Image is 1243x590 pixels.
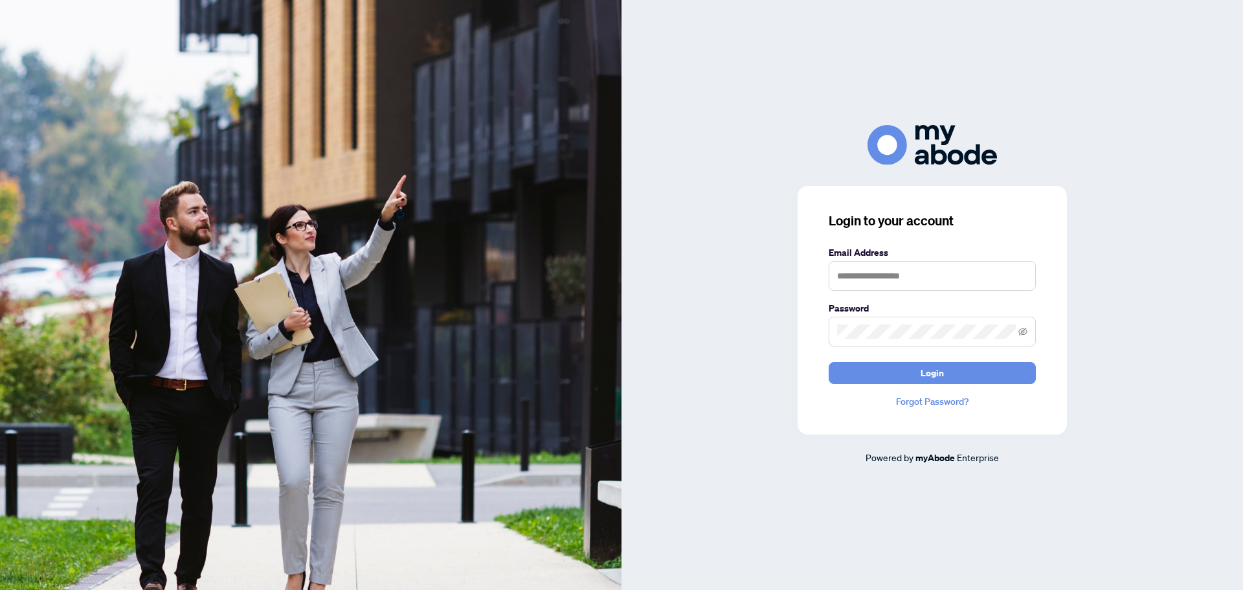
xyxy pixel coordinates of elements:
[829,394,1036,409] a: Forgot Password?
[866,451,913,463] span: Powered by
[829,362,1036,384] button: Login
[915,451,955,465] a: myAbode
[921,363,944,383] span: Login
[829,301,1036,315] label: Password
[829,245,1036,260] label: Email Address
[868,125,997,165] img: ma-logo
[829,212,1036,230] h3: Login to your account
[957,451,999,463] span: Enterprise
[1018,327,1027,336] span: eye-invisible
